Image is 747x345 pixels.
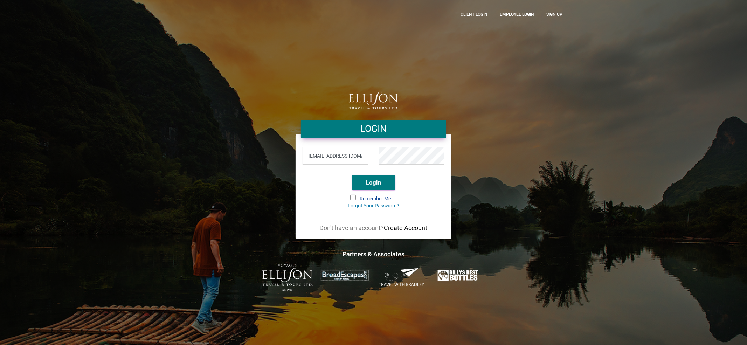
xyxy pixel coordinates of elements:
[384,224,428,232] a: Create Account
[541,5,568,23] a: Sign up
[495,5,540,23] a: Employee Login
[306,123,441,136] h4: LOGIN
[303,224,444,232] p: Don't have an account?
[262,264,313,291] img: ET-Voyages-text-colour-Logo-with-est.png
[320,269,370,282] img: broadescapes.png
[348,203,399,208] a: Forgot Your Password?
[434,268,484,283] img: Billys-Best-Bottles.png
[349,92,399,109] img: logo.png
[456,5,493,23] a: CLient Login
[179,250,568,258] h4: Partners & Associates
[351,195,396,202] label: Remember Me
[377,268,427,287] img: Travel-With-Bradley.png
[303,147,368,165] input: Email Address
[352,175,395,190] button: Login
